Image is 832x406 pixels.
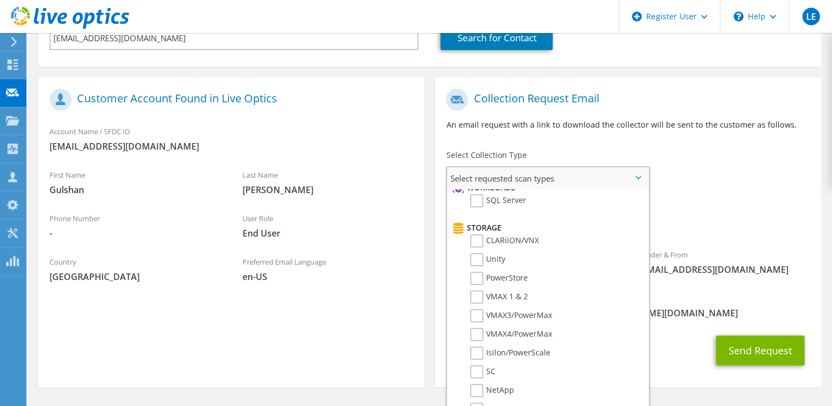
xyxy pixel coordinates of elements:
[440,26,553,50] a: Search for Contact
[232,163,425,201] div: Last Name
[435,287,820,325] div: CC & Reply To
[49,140,413,152] span: [EMAIL_ADDRESS][DOMAIN_NAME]
[49,184,221,196] span: Gulshan
[243,184,414,196] span: [PERSON_NAME]
[38,163,232,201] div: First Name
[446,150,526,161] label: Select Collection Type
[628,243,821,281] div: Sender & From
[232,250,425,288] div: Preferred Email Language
[49,89,407,111] h1: Customer Account Found in Live Optics
[470,194,526,207] label: SQL Server
[38,207,232,245] div: Phone Number
[470,365,495,378] label: SC
[49,271,221,283] span: [GEOGRAPHIC_DATA]
[435,194,820,238] div: Requested Collections
[470,290,528,304] label: VMAX 1 & 2
[446,89,804,111] h1: Collection Request Email
[243,227,414,239] span: End User
[232,207,425,245] div: User Role
[470,347,550,360] label: Isilon/PowerScale
[243,271,414,283] span: en-US
[470,384,514,397] label: NetApp
[470,328,552,341] label: VMAX4/PowerMax
[38,120,424,158] div: Account Name / SFDC ID
[470,272,528,285] label: PowerStore
[435,243,628,281] div: To
[470,253,505,266] label: Unity
[470,309,552,322] label: VMAX3/PowerMax
[450,221,642,234] li: Storage
[49,227,221,239] span: -
[470,234,539,248] label: CLARiiON/VNX
[639,264,810,276] span: [EMAIL_ADDRESS][DOMAIN_NAME]
[734,12,743,21] svg: \n
[802,8,820,25] span: LE
[716,336,805,365] button: Send Request
[38,250,232,288] div: Country
[446,119,809,131] p: An email request with a link to download the collector will be sent to the customer as follows.
[447,167,648,189] span: Select requested scan types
